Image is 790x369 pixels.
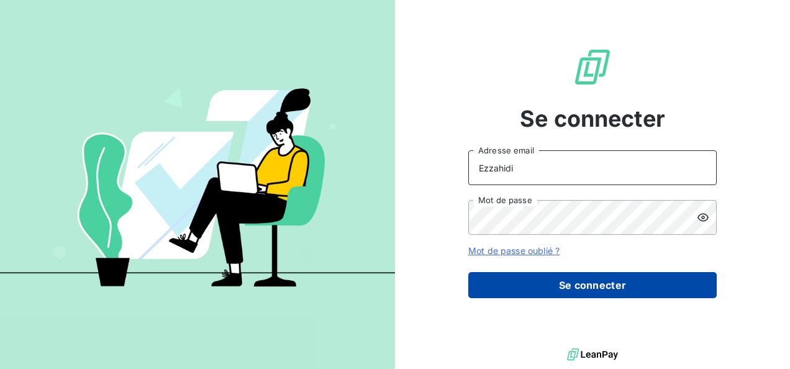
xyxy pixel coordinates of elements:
img: Logo LeanPay [573,47,612,87]
a: Mot de passe oublié ? [468,245,560,256]
span: Se connecter [520,102,665,135]
button: Se connecter [468,272,717,298]
input: placeholder [468,150,717,185]
img: logo [567,345,618,364]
